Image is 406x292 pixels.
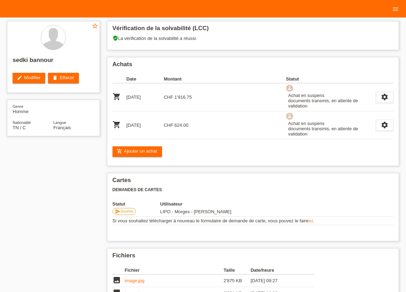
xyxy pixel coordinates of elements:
[224,266,251,274] th: Taille
[381,93,388,101] i: settings
[388,7,402,11] a: menu
[13,104,53,114] div: Homme
[113,25,394,35] h2: Vérification de la solvabilité (LCC)
[286,75,376,83] th: Statut
[113,217,394,225] td: Si vous souhaitez télécharger à nouveau le formulaire de demande de carte, vous pouvez le faire .
[224,274,251,287] td: 2'875 KB
[117,148,122,154] i: add_shopping_cart
[392,6,399,13] i: menu
[17,75,22,81] i: edit
[251,274,305,287] td: [DATE] 09:27
[113,252,394,263] h2: Fichiers
[113,92,121,101] i: POSP00025918
[52,75,58,81] i: delete
[113,61,394,71] h2: Achats
[113,146,162,157] a: add_shopping_cartAjouter un achat
[127,83,164,111] td: [DATE]
[53,120,66,125] span: Langue
[13,120,31,125] span: Nationalité
[286,92,376,110] div: Achat en suspens documents transmis, en attente de validation
[286,120,376,138] div: Achat en suspens documents transmis, en attente de validation
[13,73,45,83] a: editModifier
[113,187,394,193] h3: Demandes de cartes
[92,23,98,30] a: star_border
[164,75,201,83] th: Montant
[164,83,201,111] td: CHF 1'916.75
[115,209,121,214] i: send
[113,201,160,207] th: Statut
[113,35,394,46] div: La vérification de la solvabilité a réussi.
[113,177,394,187] h2: Cartes
[13,104,23,109] span: Genre
[164,111,201,139] td: CHF 624.00
[121,209,134,213] span: Soumis
[160,201,273,207] th: Utilisateur
[381,121,388,129] i: settings
[92,23,98,29] i: star_border
[113,276,121,284] i: image
[287,113,292,118] i: approval
[125,278,144,283] a: image.jpg
[113,35,118,41] i: verified_user
[13,125,26,130] span: Tunisie / C / 06.11.2006
[287,85,292,90] i: approval
[251,266,305,274] th: Date/heure
[113,120,121,129] i: POSP00025919
[53,125,71,130] span: Français
[127,75,164,83] th: Date
[160,209,231,214] span: 09.08.2025
[125,266,224,274] th: Fichier
[48,73,79,83] a: deleteEffacer
[127,111,164,139] td: [DATE]
[309,218,313,223] a: ici
[13,57,94,67] h2: sedki bannour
